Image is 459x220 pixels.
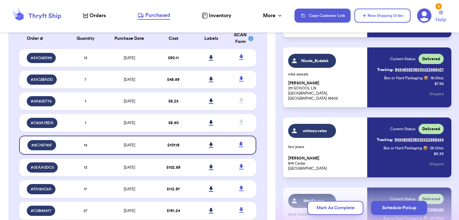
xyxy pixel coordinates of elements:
span: [DATE] [124,78,135,82]
span: # 8C76F90F [31,143,52,148]
button: Schedule Pickup [371,201,427,215]
span: $ 107.18 [167,143,179,147]
span: : [428,75,429,81]
span: # 31C2BADD [31,77,53,82]
a: Tracking:9434636208303322586434 [377,135,444,145]
p: 814 Cedar [GEOGRAPHIC_DATA] [288,156,363,171]
th: Purchase Date [105,28,154,49]
span: Purchased [145,11,170,19]
span: : [428,145,429,151]
div: More [263,12,283,19]
span: Delivered [422,56,440,61]
span: Delivered [422,126,440,131]
th: Quantity [67,28,105,49]
span: $ 8.50 [168,121,178,125]
span: [PERSON_NAME] [288,81,319,86]
span: $ 8.23 [168,99,178,103]
span: # C0B49477 [31,208,51,213]
button: Mark As Complete [307,201,363,215]
th: Order # [19,28,67,49]
span: [DATE] [124,143,135,147]
span: $ 48.59 [167,78,179,82]
a: 3 [417,8,432,23]
a: Help [435,11,446,24]
span: 13 [84,56,87,60]
a: Tracking:9434636208303322586427 [377,65,444,75]
span: 16.00 oz [431,75,444,81]
span: $ 102.69 [166,166,180,169]
span: 1 [85,121,86,125]
span: Box or Hard Packaging 📦 [384,76,428,80]
span: 14 [84,143,87,147]
span: # 0EAA0DC0 [31,165,54,170]
span: 27 [84,209,87,213]
span: # C80A7BDA [31,120,54,125]
div: SCAN Form [234,32,249,45]
span: [DATE] [124,187,135,191]
span: Orders [90,12,106,19]
span: 1 [85,99,86,103]
a: Inventory [202,12,231,19]
span: [DATE] [124,99,135,103]
span: Inventory [209,12,231,19]
span: [DATE] [124,166,135,169]
th: Cost [154,28,192,49]
button: Copy Customer Link [295,9,351,23]
p: $ 7.96 [434,81,444,86]
span: Tracking: [377,137,393,142]
button: New Shipping Order [354,9,411,23]
span: whitneyvelez [300,128,330,133]
div: 3 [435,3,442,10]
p: 211 SCHOOL LN [GEOGRAPHIC_DATA], [GEOGRAPHIC_DATA] 19403 [288,81,363,101]
p: levi jeans [288,144,363,149]
span: Box or Hard Packaging 📦 [383,146,428,150]
span: $ 90.11 [168,56,179,60]
p: $ 9.39 [434,151,444,156]
span: Tracking: [377,67,394,72]
span: # 31C08D99 [31,55,52,60]
span: [DATE] [124,209,135,213]
span: [DATE] [124,121,135,125]
span: Current Status: [390,126,416,131]
p: nike sweats [288,72,363,77]
span: Current Status: [390,56,416,61]
span: 17 [84,187,87,191]
a: Purchased [137,11,170,20]
span: # FA181C6A [31,187,52,192]
button: Shipped [429,87,444,101]
span: $ 112.97 [167,187,180,191]
span: $ 191.24 [167,209,180,213]
span: # 0A80EF76 [31,99,52,104]
a: Orders [83,12,106,19]
span: Help [435,16,446,24]
button: Shipped [429,157,444,171]
span: Nicole_Bydalek [300,58,330,63]
span: 13 [84,166,87,169]
span: [PERSON_NAME] [288,156,319,161]
span: 26.00 oz [430,145,444,151]
span: 7 [84,78,86,82]
th: Labels [192,28,230,49]
span: [DATE] [124,56,135,60]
